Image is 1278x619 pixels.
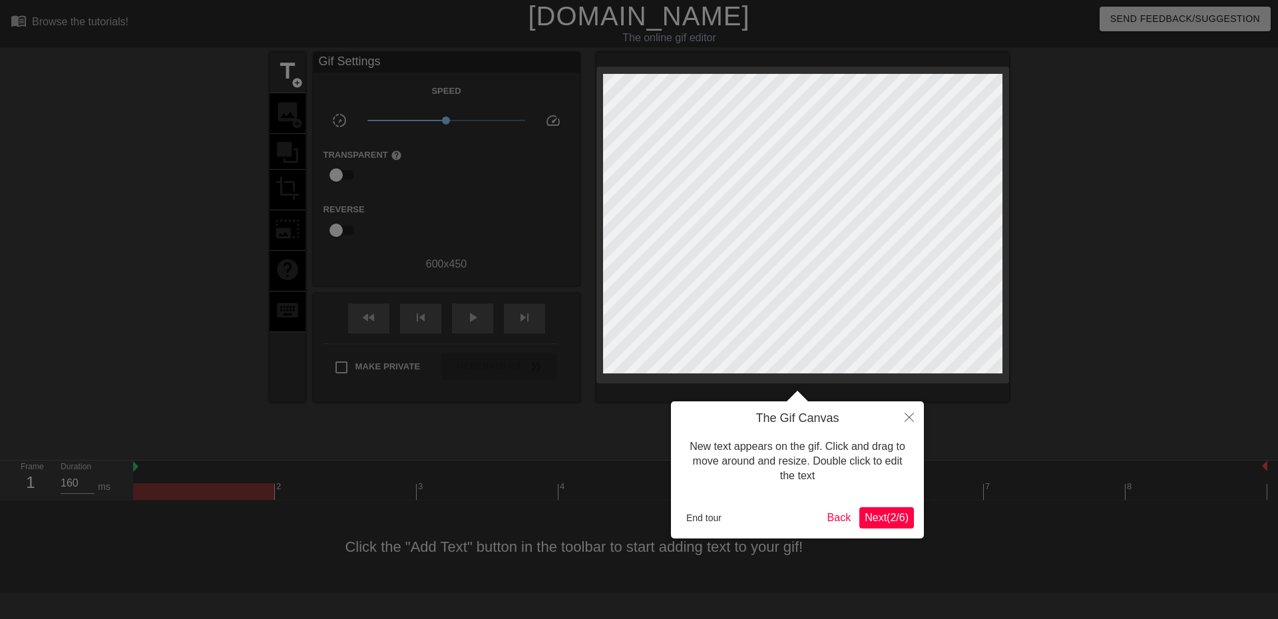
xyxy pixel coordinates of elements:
span: Next ( 2 / 6 ) [865,512,909,523]
button: Next [859,507,914,528]
button: Back [822,507,857,528]
button: End tour [681,508,727,528]
button: Close [895,401,924,432]
div: New text appears on the gif. Click and drag to move around and resize. Double click to edit the text [681,426,914,497]
h4: The Gif Canvas [681,411,914,426]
